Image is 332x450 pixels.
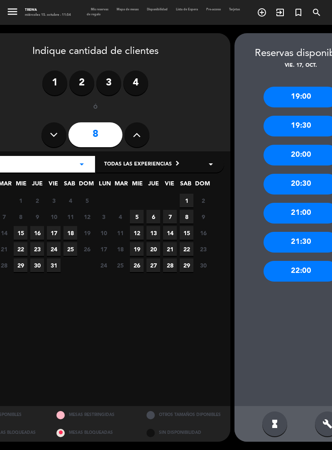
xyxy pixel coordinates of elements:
[14,179,28,192] span: MIE
[14,226,27,240] span: 15
[146,210,160,224] span: 6
[79,179,93,192] span: DOM
[47,210,61,224] span: 10
[30,210,44,224] span: 9
[82,104,109,112] div: ó
[113,226,127,240] span: 11
[47,194,61,207] span: 3
[172,8,202,11] span: Lista de Espera
[163,258,177,272] span: 28
[104,161,172,169] span: Todas las experiencias
[163,210,177,224] span: 7
[196,210,210,224] span: 9
[202,8,225,11] span: Pre-acceso
[97,242,110,256] span: 17
[140,424,230,442] div: SIN DISPONIBILIDAD
[206,159,216,169] i: arrow_drop_down
[30,242,44,256] span: 23
[146,242,160,256] span: 20
[143,8,172,11] span: Disponibilidad
[130,258,144,272] span: 26
[270,419,280,429] i: hourglass_full
[50,424,140,442] div: MESAS BLOQUEADAS
[63,194,77,207] span: 4
[42,71,67,95] label: 1
[30,226,44,240] span: 16
[180,258,193,272] span: 29
[146,258,160,272] span: 27
[163,179,176,192] span: VIE
[47,226,61,240] span: 17
[14,194,27,207] span: 1
[113,210,127,224] span: 4
[25,12,71,17] div: miércoles 15. octubre - 11:54
[47,242,61,256] span: 24
[6,5,19,18] i: menu
[130,226,144,240] span: 12
[97,210,110,224] span: 3
[80,226,94,240] span: 19
[179,179,193,192] span: SAB
[257,7,267,17] i: add_circle_outline
[113,242,127,256] span: 18
[47,258,61,272] span: 31
[146,179,160,192] span: JUE
[46,179,60,192] span: VIE
[69,71,94,95] label: 2
[63,226,77,240] span: 18
[97,258,110,272] span: 24
[80,210,94,224] span: 12
[293,7,303,17] i: turned_in_not
[180,210,193,224] span: 8
[180,242,193,256] span: 22
[123,71,148,95] label: 4
[80,242,94,256] span: 26
[97,226,110,240] span: 10
[113,258,127,272] span: 25
[163,226,177,240] span: 14
[77,159,87,169] i: arrow_drop_down
[196,258,210,272] span: 30
[275,7,285,17] i: exit_to_app
[13,159,22,168] i: chevron_left
[6,5,19,20] button: menu
[114,179,128,192] span: MAR
[140,406,230,424] div: OTROS TAMAÑOS DIPONIBLES
[312,7,322,17] i: search
[30,194,44,207] span: 2
[130,179,144,192] span: MIE
[146,226,160,240] span: 13
[25,7,71,12] div: Trewa
[195,179,209,192] span: DOM
[63,210,77,224] span: 11
[130,242,144,256] span: 19
[14,242,27,256] span: 22
[63,242,77,256] span: 25
[30,179,44,192] span: JUE
[163,242,177,256] span: 21
[112,8,143,11] span: Mapa de mesas
[14,210,27,224] span: 8
[173,159,182,168] i: chevron_right
[96,71,121,95] label: 3
[98,179,112,192] span: LUN
[63,179,76,192] span: SAB
[80,194,94,207] span: 5
[196,226,210,240] span: 16
[130,210,144,224] span: 5
[87,8,112,11] span: Mis reservas
[196,194,210,207] span: 2
[180,226,193,240] span: 15
[196,242,210,256] span: 23
[50,406,140,424] div: MESAS RESTRINGIDAS
[30,258,44,272] span: 30
[180,194,193,207] span: 1
[14,258,27,272] span: 29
